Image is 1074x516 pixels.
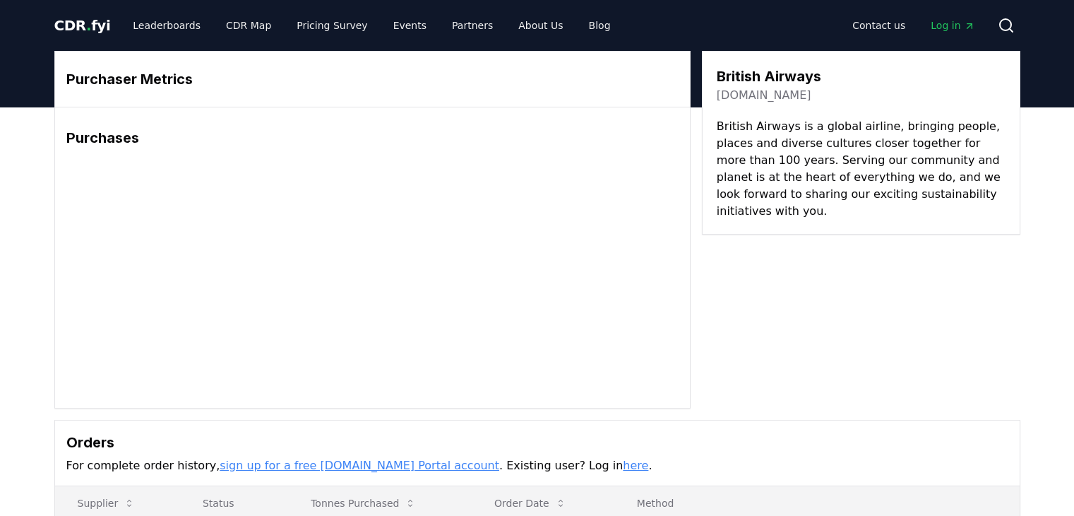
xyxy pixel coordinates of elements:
[54,17,111,34] span: CDR fyi
[215,13,282,38] a: CDR Map
[66,127,679,148] h3: Purchases
[121,13,621,38] nav: Main
[626,496,1008,510] p: Method
[623,459,648,472] a: here
[841,13,917,38] a: Contact us
[54,16,111,35] a: CDR.fyi
[931,18,974,33] span: Log in
[441,13,504,38] a: Partners
[285,13,378,38] a: Pricing Survey
[191,496,277,510] p: Status
[66,457,1008,474] p: For complete order history, . Existing user? Log in .
[66,69,679,90] h3: Purchaser Metrics
[919,13,986,38] a: Log in
[86,17,91,34] span: .
[717,66,821,87] h3: British Airways
[66,432,1008,453] h3: Orders
[121,13,212,38] a: Leaderboards
[717,118,1006,220] p: British Airways is a global airline, bringing people, places and diverse cultures closer together...
[507,13,574,38] a: About Us
[220,459,499,472] a: sign up for a free [DOMAIN_NAME] Portal account
[841,13,986,38] nav: Main
[578,13,622,38] a: Blog
[382,13,438,38] a: Events
[717,87,811,104] a: [DOMAIN_NAME]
